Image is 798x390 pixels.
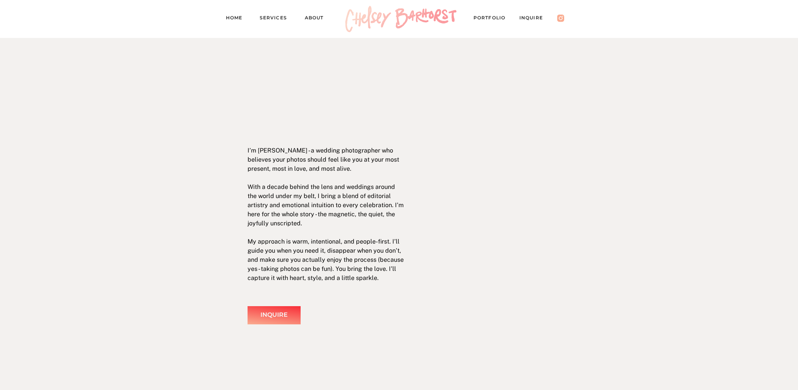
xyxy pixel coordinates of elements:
[305,14,331,24] a: About
[226,14,249,24] a: Home
[260,14,294,24] a: Services
[473,14,513,24] a: PORTFOLIO
[519,14,550,24] a: Inquire
[248,146,405,283] p: I’m [PERSON_NAME] - a wedding photographer who believes your photos should feel like you at your ...
[252,310,296,321] div: Inquire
